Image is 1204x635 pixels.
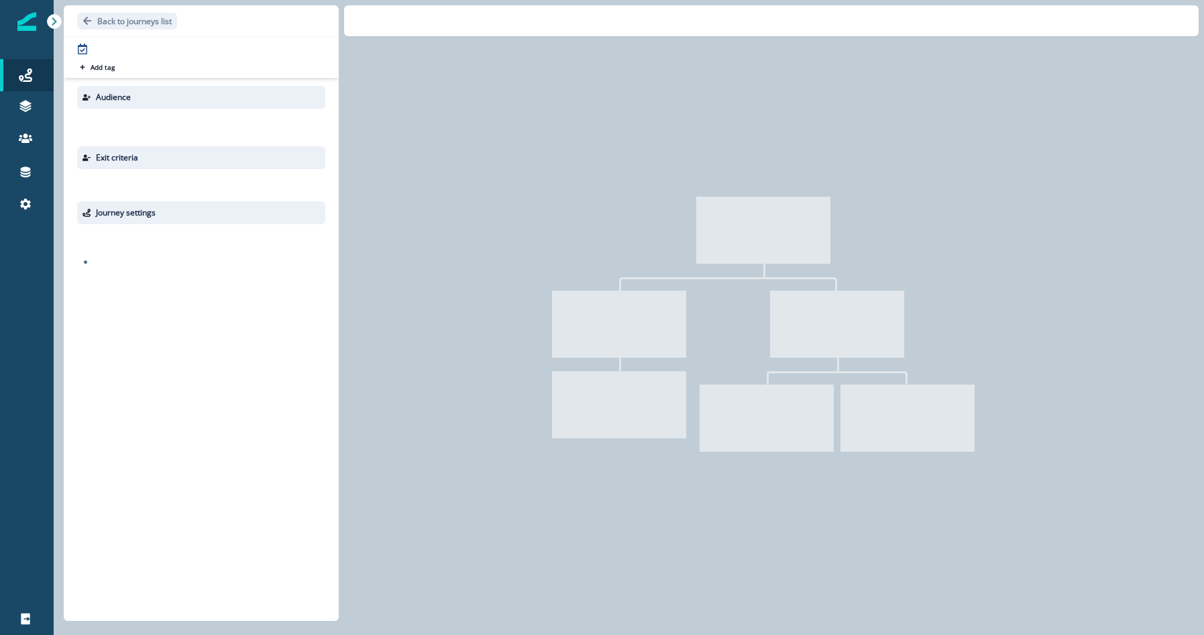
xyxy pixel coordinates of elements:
[77,62,117,72] button: Add tag
[77,13,177,30] button: Go back
[96,152,138,164] p: Exit criteria
[96,91,131,103] p: Audience
[97,15,172,27] p: Back to journeys list
[17,12,36,31] img: Inflection
[91,63,115,71] p: Add tag
[96,207,156,219] p: Journey settings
